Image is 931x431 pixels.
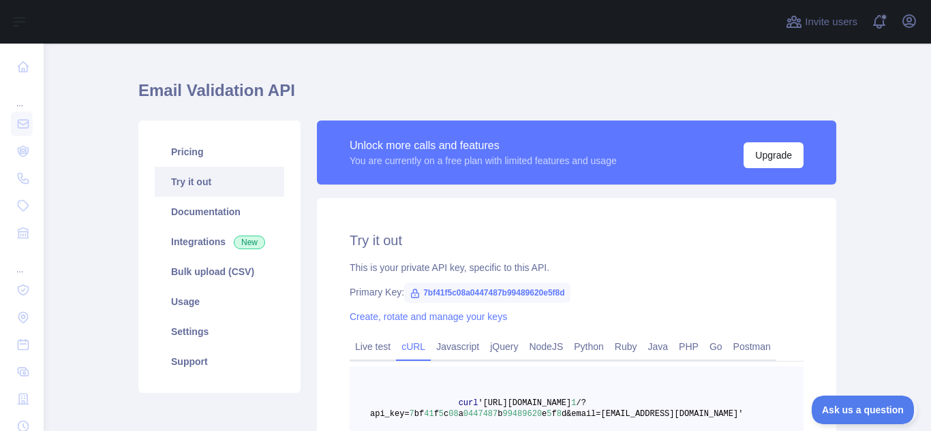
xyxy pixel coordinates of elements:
[783,11,860,33] button: Invite users
[673,336,704,357] a: PHP
[439,409,444,419] span: 5
[396,336,431,357] a: cURL
[704,336,728,357] a: Go
[444,409,448,419] span: c
[155,317,284,347] a: Settings
[547,409,551,419] span: 5
[350,261,804,274] div: This is your private API key, specific to this API.
[155,227,284,257] a: Integrations New
[459,409,463,419] span: a
[557,409,562,419] span: 8
[744,142,804,168] button: Upgrade
[562,409,743,419] span: d&email=[EMAIL_ADDRESS][DOMAIN_NAME]'
[234,236,265,249] span: New
[643,336,674,357] a: Java
[502,409,542,419] span: 99489620
[463,409,498,419] span: 0447487
[498,409,502,419] span: b
[434,409,439,419] span: f
[11,82,33,109] div: ...
[138,80,836,112] h1: Email Validation API
[350,311,507,322] a: Create, rotate and manage your keys
[805,14,857,30] span: Invite users
[728,336,776,357] a: Postman
[155,197,284,227] a: Documentation
[485,336,523,357] a: jQuery
[350,285,804,299] div: Primary Key:
[551,409,556,419] span: f
[478,398,571,408] span: '[URL][DOMAIN_NAME]
[155,347,284,377] a: Support
[542,409,547,419] span: e
[404,283,570,303] span: 7bf41f5c08a0447487b99489620e5f8d
[155,257,284,287] a: Bulk upload (CSV)
[414,409,424,419] span: bf
[568,336,609,357] a: Python
[424,409,433,419] span: 41
[350,336,396,357] a: Live test
[448,409,458,419] span: 08
[11,248,33,275] div: ...
[609,336,643,357] a: Ruby
[523,336,568,357] a: NodeJS
[155,167,284,197] a: Try it out
[350,231,804,250] h2: Try it out
[410,409,414,419] span: 7
[350,138,617,154] div: Unlock more calls and features
[155,137,284,167] a: Pricing
[571,398,576,408] span: 1
[812,396,917,424] iframe: Toggle Customer Support
[350,154,617,167] div: You are currently on a free plan with limited features and usage
[155,287,284,317] a: Usage
[459,398,478,408] span: curl
[431,336,485,357] a: Javascript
